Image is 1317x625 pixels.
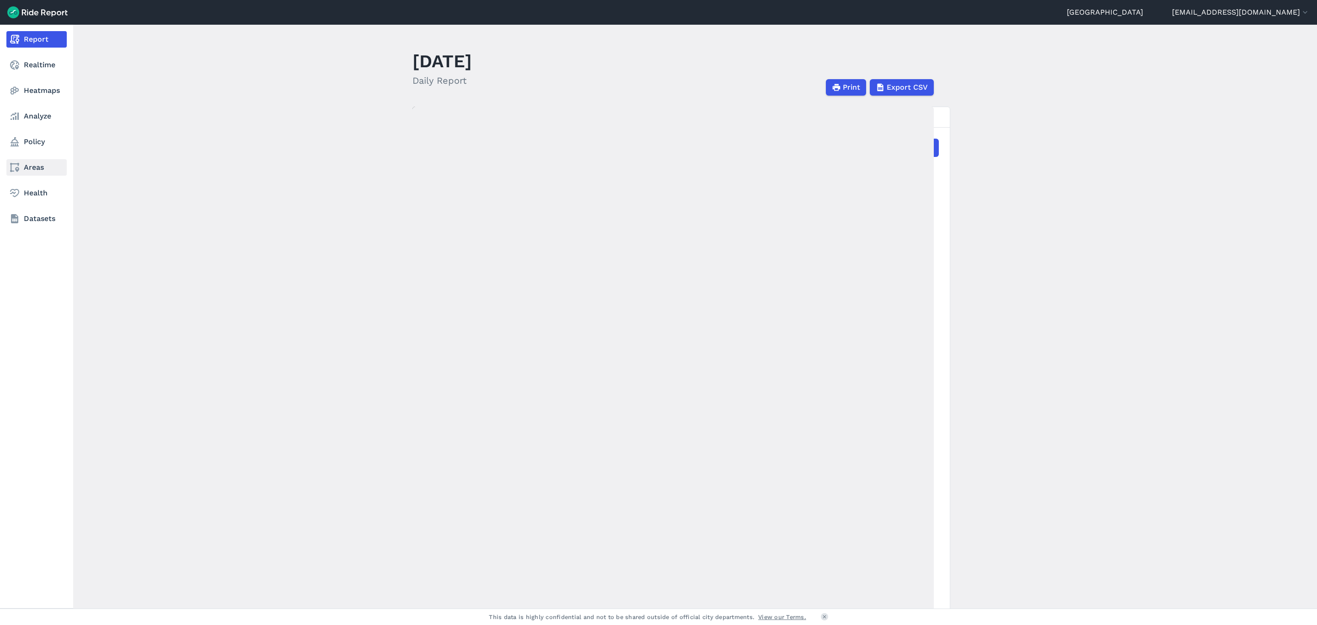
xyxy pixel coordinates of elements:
a: [GEOGRAPHIC_DATA] [1067,7,1143,18]
a: Areas [6,159,67,176]
a: Health [6,185,67,201]
img: Ride Report [7,6,68,18]
a: Realtime [6,57,67,73]
h1: [DATE] [412,48,472,74]
a: Report [6,31,67,48]
a: View our Terms. [758,613,806,621]
button: [EMAIL_ADDRESS][DOMAIN_NAME] [1172,7,1310,18]
button: Export CSV [870,79,934,96]
button: Print [826,79,866,96]
h2: Daily Report [412,74,472,87]
a: Analyze [6,108,67,124]
a: Heatmaps [6,82,67,99]
a: Datasets [6,210,67,227]
span: Export CSV [887,82,928,93]
a: Policy [6,134,67,150]
span: Print [843,82,860,93]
